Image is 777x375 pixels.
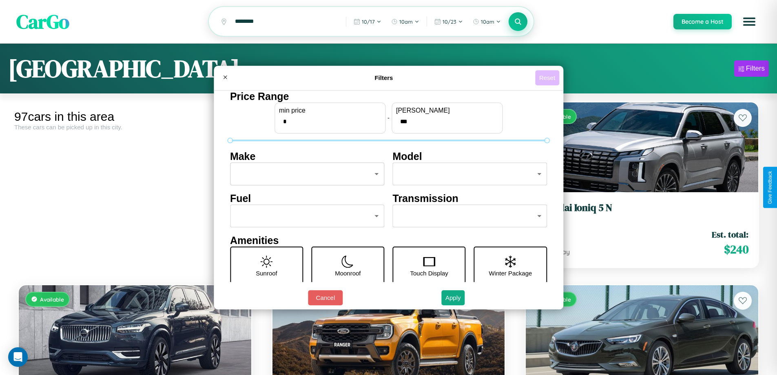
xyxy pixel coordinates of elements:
span: 10am [481,18,494,25]
span: CarGo [16,8,69,35]
a: Hyundai Ioniq 5 N2019 [536,202,748,222]
div: Give Feedback [767,171,773,204]
h4: Amenities [230,235,547,246]
button: Open menu [738,10,761,33]
button: Apply [441,290,465,305]
button: 10am [469,15,505,28]
button: 10/17 [350,15,385,28]
h4: Filters [232,74,535,81]
h3: Hyundai Ioniq 5 N [536,202,748,214]
h1: [GEOGRAPHIC_DATA] [8,52,240,85]
h4: Model [393,151,547,162]
span: $ 240 [724,241,748,257]
span: Est. total: [712,229,748,240]
div: These cars can be picked up in this city. [14,124,256,131]
h4: Transmission [393,193,547,204]
button: Cancel [308,290,343,305]
p: Winter Package [489,268,532,279]
span: 10 / 23 [443,18,456,25]
button: 10/23 [430,15,467,28]
p: Sunroof [256,268,277,279]
p: Touch Display [410,268,448,279]
label: min price [279,107,381,114]
div: 97 cars in this area [14,110,256,124]
h4: Make [230,151,385,162]
button: 10am [387,15,423,28]
div: Filters [746,64,765,73]
h4: Price Range [230,91,547,102]
p: Moonroof [335,268,361,279]
span: 10am [399,18,413,25]
p: - [387,112,390,123]
span: 10 / 17 [362,18,375,25]
button: Become a Host [673,14,732,29]
span: Available [40,296,64,303]
label: [PERSON_NAME] [396,107,498,114]
div: Open Intercom Messenger [8,347,28,367]
h4: Fuel [230,193,385,204]
button: Filters [734,60,769,77]
button: Reset [535,70,559,85]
